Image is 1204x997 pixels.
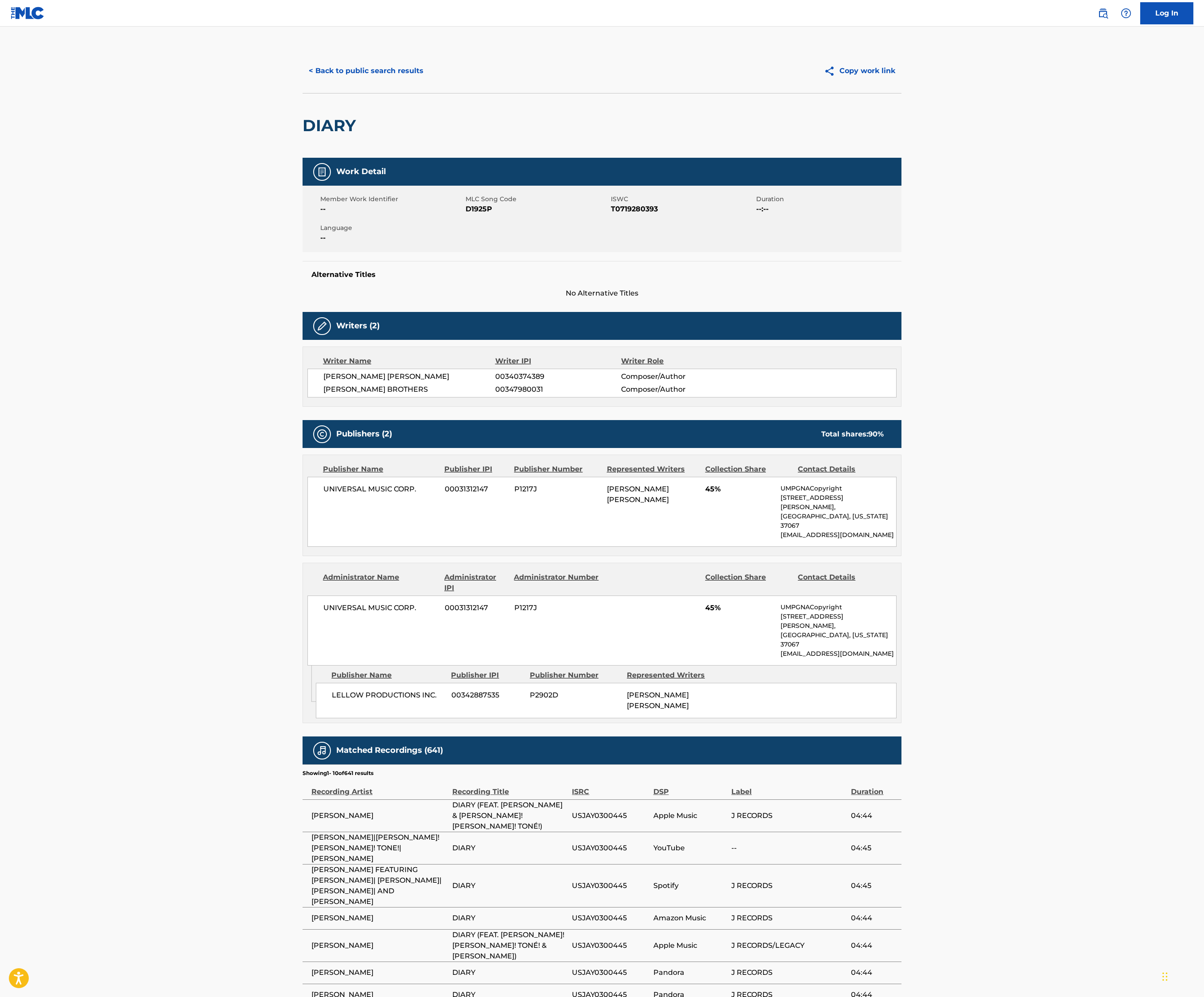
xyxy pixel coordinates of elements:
[514,572,600,593] div: Administrator Number
[445,484,508,495] span: 00031312147
[311,777,448,797] div: Recording Artist
[323,572,438,593] div: Administrator Name
[653,913,727,923] span: Amazon Music
[466,195,609,204] span: MLC Song Code
[336,745,443,756] h5: Matched Recordings (641)
[798,464,884,475] div: Contact Details
[756,204,899,214] span: --:--
[311,810,448,821] span: [PERSON_NAME]
[452,913,567,923] span: DIARY
[781,631,896,649] p: [GEOGRAPHIC_DATA], [US_STATE] 37067
[627,670,717,681] div: Represented Writers
[323,384,495,395] span: [PERSON_NAME] BROTHERS
[621,371,736,382] span: Composer/Author
[323,356,495,366] div: Writer Name
[572,880,649,891] span: USJAY0300445
[851,913,897,923] span: 04:44
[311,832,448,864] span: [PERSON_NAME]|[PERSON_NAME]! [PERSON_NAME]! TONE!|[PERSON_NAME]
[781,649,896,658] p: [EMAIL_ADDRESS][DOMAIN_NAME]
[514,464,600,475] div: Publisher Number
[495,356,621,366] div: Writer IPI
[731,940,847,951] span: J RECORDS/LEGACY
[320,233,463,243] span: --
[705,603,774,613] span: 45%
[731,843,847,853] span: --
[331,670,444,681] div: Publisher Name
[303,288,901,299] span: No Alternative Titles
[323,371,495,382] span: [PERSON_NAME] [PERSON_NAME]
[851,777,897,797] div: Duration
[781,484,896,493] p: UMPGNACopyright
[851,880,897,891] span: 04:45
[611,204,754,214] span: T0719280393
[731,810,847,821] span: J RECORDS
[336,321,380,331] h5: Writers (2)
[851,843,897,853] span: 04:45
[572,940,649,951] span: USJAY0300445
[311,940,448,951] span: [PERSON_NAME]
[451,690,523,701] span: 00342887535
[1160,954,1204,997] iframe: Chat Widget
[572,913,649,923] span: USJAY0300445
[452,800,567,832] span: DIARY (FEAT. [PERSON_NAME] & [PERSON_NAME]! [PERSON_NAME]! TONÉ!)
[530,690,620,701] span: P2902D
[452,967,567,978] span: DIARY
[317,167,327,177] img: Work Detail
[653,940,727,951] span: Apple Music
[495,371,621,382] span: 00340374389
[451,670,523,681] div: Publisher IPI
[336,167,386,177] h5: Work Detail
[653,843,727,853] span: YouTube
[798,572,884,593] div: Contact Details
[452,930,567,962] span: DIARY (FEAT. [PERSON_NAME]! [PERSON_NAME]! TONÉ! & [PERSON_NAME])
[514,484,600,495] span: P1217J
[653,777,727,797] div: DSP
[621,356,736,366] div: Writer Role
[607,485,669,504] span: [PERSON_NAME] [PERSON_NAME]
[303,769,373,777] p: Showing 1 - 10 of 641 results
[317,745,327,756] img: Matched Recordings
[705,464,791,475] div: Collection Share
[311,967,448,978] span: [PERSON_NAME]
[731,880,847,891] span: J RECORDS
[851,810,897,821] span: 04:44
[445,603,508,613] span: 00031312147
[572,810,649,821] span: USJAY0300445
[303,60,430,82] button: < Back to public search results
[653,967,727,978] span: Pandora
[452,843,567,853] span: DIARY
[444,464,507,475] div: Publisher IPI
[756,195,899,204] span: Duration
[781,512,896,530] p: [GEOGRAPHIC_DATA], [US_STATE] 37067
[627,691,689,710] span: [PERSON_NAME] [PERSON_NAME]
[851,967,897,978] span: 04:44
[320,204,463,214] span: --
[653,810,727,821] span: Apple Music
[1098,8,1108,19] img: search
[320,195,463,204] span: Member Work Identifier
[303,116,360,136] h2: DIARY
[336,429,392,439] h5: Publishers (2)
[317,321,327,331] img: Writers
[444,572,507,593] div: Administrator IPI
[824,66,839,77] img: Copy work link
[311,913,448,923] span: [PERSON_NAME]
[311,865,448,907] span: [PERSON_NAME] FEATURING [PERSON_NAME]| [PERSON_NAME]| [PERSON_NAME]| AND [PERSON_NAME]
[731,777,847,797] div: Label
[868,430,884,438] span: 90 %
[11,7,45,19] img: MLC Logo
[1121,8,1131,19] img: help
[705,484,774,495] span: 45%
[572,843,649,853] span: USJAY0300445
[514,603,600,613] span: P1217J
[731,967,847,978] span: J RECORDS
[781,530,896,540] p: [EMAIL_ADDRESS][DOMAIN_NAME]
[781,493,896,512] p: [STREET_ADDRESS][PERSON_NAME],
[607,464,699,475] div: Represented Writers
[731,913,847,923] span: J RECORDS
[320,223,463,233] span: Language
[572,777,649,797] div: ISRC
[466,204,609,214] span: D1925P
[653,880,727,891] span: Spotify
